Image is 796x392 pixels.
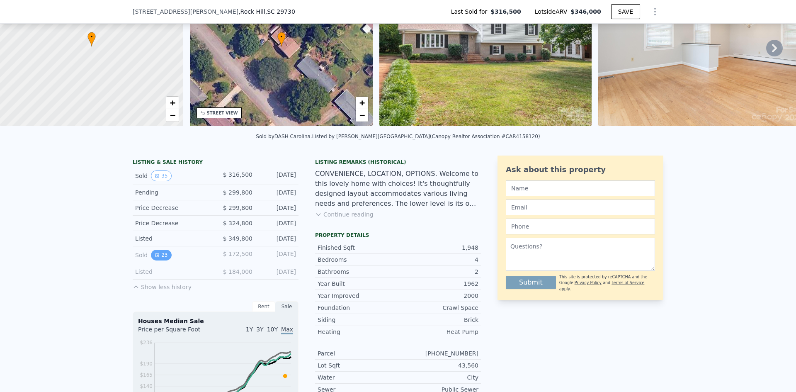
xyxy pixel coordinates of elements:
[451,7,491,16] span: Last Sold for
[356,109,368,122] a: Zoom out
[318,292,398,300] div: Year Improved
[277,33,286,41] span: •
[398,328,478,336] div: Heat Pump
[398,292,478,300] div: 2000
[223,189,252,196] span: $ 299,800
[318,328,398,336] div: Heating
[223,251,252,257] span: $ 172,500
[398,349,478,358] div: [PHONE_NUMBER]
[135,234,209,243] div: Listed
[223,268,252,275] span: $ 184,000
[535,7,570,16] span: Lotside ARV
[318,349,398,358] div: Parcel
[490,7,521,16] span: $316,500
[506,164,655,175] div: Ask about this property
[252,301,275,312] div: Rent
[138,317,293,325] div: Houses Median Sale
[647,3,663,20] button: Show Options
[259,204,296,212] div: [DATE]
[259,219,296,227] div: [DATE]
[318,256,398,264] div: Bedrooms
[359,97,365,108] span: +
[359,110,365,120] span: −
[398,256,478,264] div: 4
[506,276,556,289] button: Submit
[398,280,478,288] div: 1962
[315,210,374,219] button: Continue reading
[135,170,209,181] div: Sold
[315,169,481,209] div: CONVENIENCE, LOCATION, OPTIONS. Welcome to this lovely home with choices! It's thoughtfully desig...
[318,316,398,324] div: Siding
[506,219,655,234] input: Phone
[398,373,478,382] div: City
[133,7,238,16] span: [STREET_ADDRESS][PERSON_NAME]
[166,97,179,109] a: Zoom in
[398,361,478,370] div: 43,560
[133,159,298,167] div: LISTING & SALE HISTORY
[315,232,481,239] div: Property details
[246,326,253,333] span: 1Y
[135,188,209,197] div: Pending
[398,243,478,252] div: 1,948
[140,361,153,367] tspan: $190
[318,280,398,288] div: Year Built
[133,280,192,291] button: Show less history
[135,219,209,227] div: Price Decrease
[170,97,175,108] span: +
[259,234,296,243] div: [DATE]
[135,250,209,261] div: Sold
[356,97,368,109] a: Zoom in
[223,235,252,242] span: $ 349,800
[570,8,601,15] span: $346,000
[398,304,478,312] div: Crawl Space
[281,326,293,334] span: Max
[506,180,655,196] input: Name
[140,383,153,389] tspan: $140
[135,204,209,212] div: Price Decrease
[256,326,263,333] span: 3Y
[318,243,398,252] div: Finished Sqft
[575,280,602,285] a: Privacy Policy
[87,33,96,41] span: •
[277,32,286,46] div: •
[140,372,153,378] tspan: $165
[151,170,171,181] button: View historical data
[275,301,298,312] div: Sale
[259,188,296,197] div: [DATE]
[398,316,478,324] div: Brick
[256,134,312,139] div: Sold by DASH Carolina .
[151,250,171,261] button: View historical data
[259,250,296,261] div: [DATE]
[223,171,252,178] span: $ 316,500
[267,326,278,333] span: 10Y
[318,361,398,370] div: Lot Sqft
[611,4,640,19] button: SAVE
[238,7,295,16] span: , Rock Hill
[138,325,216,338] div: Price per Square Foot
[170,110,175,120] span: −
[259,268,296,276] div: [DATE]
[259,170,296,181] div: [DATE]
[265,8,295,15] span: , SC 29730
[318,304,398,312] div: Foundation
[559,274,655,292] div: This site is protected by reCAPTCHA and the Google and apply.
[166,109,179,122] a: Zoom out
[223,220,252,226] span: $ 324,800
[318,373,398,382] div: Water
[207,110,238,116] div: STREET VIEW
[135,268,209,276] div: Listed
[506,200,655,215] input: Email
[315,159,481,166] div: Listing Remarks (Historical)
[398,268,478,276] div: 2
[140,340,153,346] tspan: $236
[318,268,398,276] div: Bathrooms
[612,280,644,285] a: Terms of Service
[312,134,540,139] div: Listed by [PERSON_NAME][GEOGRAPHIC_DATA] (Canopy Realtor Association #CAR4158120)
[223,205,252,211] span: $ 299,800
[87,32,96,46] div: •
